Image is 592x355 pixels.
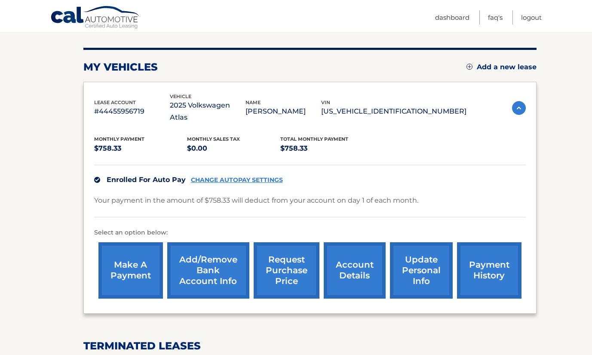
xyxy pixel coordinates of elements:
span: vin [321,99,330,105]
p: Select an option below: [94,228,526,238]
a: Add a new lease [466,63,537,71]
a: account details [324,242,386,299]
a: request purchase price [254,242,319,299]
h2: terminated leases [83,340,537,352]
p: Your payment in the amount of $758.33 will deduct from your account on day 1 of each month. [94,194,418,207]
span: Monthly Payment [94,136,144,142]
span: Enrolled For Auto Pay [107,176,186,184]
a: Logout [521,10,542,25]
a: CHANGE AUTOPAY SETTINGS [191,176,283,184]
a: update personal info [390,242,453,299]
a: payment history [457,242,521,299]
p: [US_VEHICLE_IDENTIFICATION_NUMBER] [321,105,466,117]
h2: my vehicles [83,61,158,74]
img: add.svg [466,64,472,70]
span: name [245,99,261,105]
a: FAQ's [488,10,503,25]
span: Total Monthly Payment [280,136,348,142]
p: $0.00 [187,142,280,154]
a: Add/Remove bank account info [167,242,249,299]
span: vehicle [170,93,191,99]
span: lease account [94,99,136,105]
p: $758.33 [94,142,187,154]
img: check.svg [94,177,100,183]
img: accordion-active.svg [512,101,526,115]
a: Dashboard [435,10,469,25]
a: Cal Automotive [50,6,141,31]
p: [PERSON_NAME] [245,105,321,117]
p: #44455956719 [94,105,170,117]
span: Monthly sales Tax [187,136,240,142]
a: make a payment [98,242,163,299]
p: $758.33 [280,142,374,154]
p: 2025 Volkswagen Atlas [170,99,245,123]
